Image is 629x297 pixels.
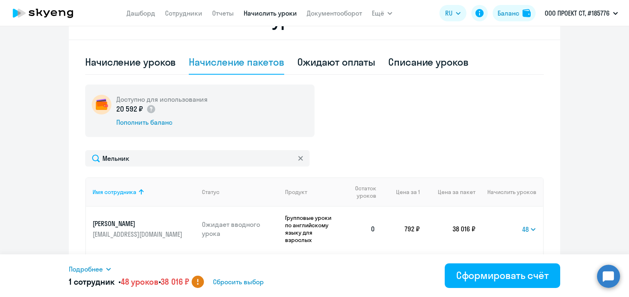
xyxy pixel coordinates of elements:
[297,55,376,69] div: Ожидают оплаты
[372,8,384,18] span: Ещё
[212,9,234,17] a: Отчеты
[493,5,536,21] button: Балансbalance
[439,5,466,21] button: RU
[475,177,543,207] th: Начислить уроков
[545,8,610,18] p: ООО ПРОЕКТ СТ, #185776
[347,185,376,199] span: Остаток уроков
[420,207,475,251] td: 38 016 ₽
[127,9,155,17] a: Дашборд
[116,118,208,127] div: Пополнить баланс
[69,264,103,274] span: Подробнее
[93,188,136,196] div: Имя сотрудника
[285,188,340,196] div: Продукт
[85,55,176,69] div: Начисление уроков
[85,150,310,167] input: Поиск по имени, email, продукту или статусу
[93,219,195,239] a: [PERSON_NAME][EMAIL_ADDRESS][DOMAIN_NAME]
[93,230,184,239] p: [EMAIL_ADDRESS][DOMAIN_NAME]
[307,9,362,17] a: Документооборот
[445,8,453,18] span: RU
[165,9,202,17] a: Сотрудники
[69,276,189,288] h5: 1 сотрудник • •
[244,9,297,17] a: Начислить уроки
[116,95,208,104] h5: Доступно для использования
[92,95,111,114] img: wallet-circle.png
[498,8,519,18] div: Баланс
[285,214,340,244] p: Групповые уроки по английскому языку для взрослых
[93,219,184,228] p: [PERSON_NAME]
[340,207,382,251] td: 0
[456,269,549,282] div: Сформировать счёт
[116,104,156,114] p: 20 592 ₽
[202,188,279,196] div: Статус
[445,263,560,288] button: Сформировать счёт
[420,177,475,207] th: Цена за пакет
[161,276,189,287] span: 38 016 ₽
[85,10,544,30] h2: Начисление и списание уроков
[121,276,158,287] span: 48 уроков
[541,3,622,23] button: ООО ПРОЕКТ СТ, #185776
[189,55,284,69] div: Начисление пакетов
[93,188,195,196] div: Имя сотрудника
[382,177,420,207] th: Цена за 1
[202,188,219,196] div: Статус
[202,220,279,238] p: Ожидает вводного урока
[372,5,392,21] button: Ещё
[382,207,420,251] td: 792 ₽
[347,185,382,199] div: Остаток уроков
[388,55,468,69] div: Списание уроков
[213,277,264,287] span: Сбросить выбор
[523,9,531,17] img: balance
[285,188,307,196] div: Продукт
